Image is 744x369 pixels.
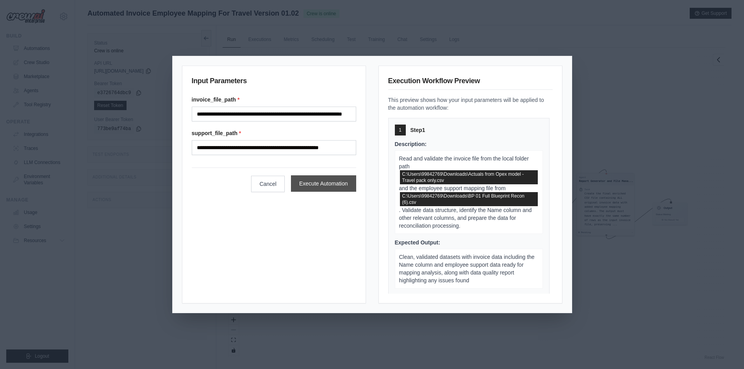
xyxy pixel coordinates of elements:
span: and the employee support mapping file from [399,185,506,191]
span: support_file_path [400,192,538,206]
span: Description: [395,141,427,147]
span: Step 1 [410,126,425,134]
label: support_file_path [192,129,356,137]
h3: Input Parameters [192,75,356,89]
span: Expected Output: [395,239,441,246]
span: Read and validate the invoice file from the local folder path [399,155,529,169]
span: Clean, validated datasets with invoice data including the Name column and employee support data r... [399,254,535,283]
span: 1 [399,127,401,133]
span: . Validate data structure, identify the Name column and other relevant columns, and prepare the d... [399,207,532,229]
label: invoice_file_path [192,96,356,103]
p: This preview shows how your input parameters will be applied to the automation workflow: [388,96,553,112]
button: Cancel [251,176,285,192]
span: invoice_file_path [400,170,538,184]
h3: Execution Workflow Preview [388,75,553,90]
button: Execute Automation [291,175,356,192]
